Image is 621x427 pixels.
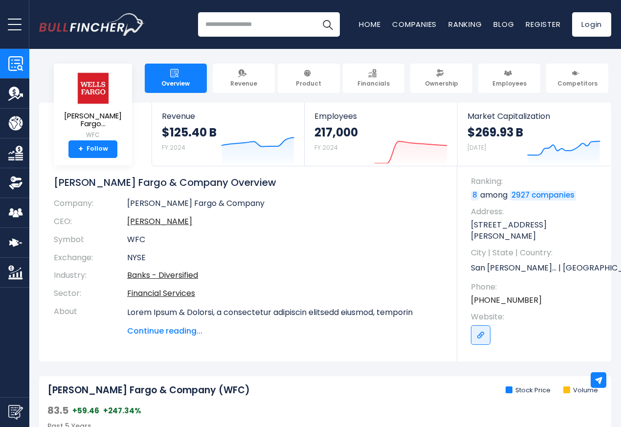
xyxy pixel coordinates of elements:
[127,199,443,213] td: [PERSON_NAME] Fargo & Company
[314,125,358,140] strong: 217,000
[467,143,486,152] small: [DATE]
[39,13,144,36] a: Go to homepage
[213,64,275,93] a: Revenue
[471,220,601,242] p: [STREET_ADDRESS][PERSON_NAME]
[572,12,611,37] a: Login
[471,312,601,322] span: Website:
[127,249,443,267] td: NYSE
[458,103,610,166] a: Market Capitalization $269.93 B [DATE]
[61,71,125,140] a: [PERSON_NAME] Fargo... WFC
[471,190,601,201] p: among
[54,176,443,189] h1: [PERSON_NAME] Fargo & Company Overview
[54,199,127,213] th: Company:
[54,213,127,231] th: CEO:
[78,145,83,154] strong: +
[39,13,145,36] img: Bullfincher logo
[54,231,127,249] th: Symbol:
[47,404,68,417] span: 83.5
[305,103,457,166] a: Employees 217,000 FY 2024
[72,406,99,416] span: +59.46
[162,125,217,140] strong: $125.40 B
[359,19,380,29] a: Home
[343,64,405,93] a: Financials
[54,285,127,303] th: Sector:
[127,270,198,281] a: Banks - Diversified
[278,64,340,93] a: Product
[127,288,195,299] a: Financial Services
[448,19,482,29] a: Ranking
[127,231,443,249] td: WFC
[467,112,600,121] span: Market Capitalization
[471,261,601,276] p: San [PERSON_NAME]... | [GEOGRAPHIC_DATA] | US
[62,112,124,128] span: [PERSON_NAME] Fargo...
[357,80,390,88] span: Financials
[8,176,23,190] img: Ownership
[145,64,207,93] a: Overview
[471,191,479,201] a: 8
[471,325,490,345] a: Go to link
[62,131,124,139] small: WFC
[471,176,601,187] span: Ranking:
[471,247,601,258] span: City | State | Country:
[54,267,127,285] th: Industry:
[471,206,601,217] span: Address:
[557,80,598,88] span: Competitors
[425,80,458,88] span: Ownership
[314,112,447,121] span: Employees
[230,80,257,88] span: Revenue
[471,282,601,292] span: Phone:
[546,64,608,93] a: Competitors
[314,143,338,152] small: FY 2024
[563,386,598,395] li: Volume
[392,19,437,29] a: Companies
[467,125,523,140] strong: $269.93 B
[493,19,514,29] a: Blog
[68,140,117,158] a: +Follow
[162,143,185,152] small: FY 2024
[315,12,340,37] button: Search
[506,386,551,395] li: Stock Price
[478,64,540,93] a: Employees
[471,295,542,306] a: [PHONE_NUMBER]
[510,191,576,201] a: 2927 companies
[127,325,443,337] span: Continue reading...
[492,80,527,88] span: Employees
[410,64,472,93] a: Ownership
[103,406,141,416] span: +247.34%
[161,80,190,88] span: Overview
[152,103,304,166] a: Revenue $125.40 B FY 2024
[162,112,294,121] span: Revenue
[296,80,321,88] span: Product
[526,19,560,29] a: Register
[54,249,127,267] th: Exchange:
[54,303,127,337] th: About
[127,216,192,227] a: ceo
[47,384,250,397] h2: [PERSON_NAME] Fargo & Company (WFC)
